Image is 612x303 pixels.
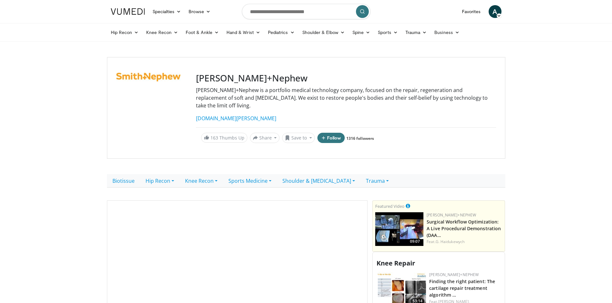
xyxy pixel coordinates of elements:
[298,26,349,39] a: Shoulder & Elbow
[182,26,223,39] a: Foot & Ankle
[408,239,422,244] span: 09:07
[346,136,374,141] a: 1316 followers
[223,26,264,39] a: Hand & Wrist
[149,5,185,18] a: Specialties
[349,26,374,39] a: Spine
[377,259,415,267] span: Knee Repair
[185,5,214,18] a: Browse
[201,133,247,143] a: 163 Thumbs Up
[317,133,345,143] button: Follow
[374,26,402,39] a: Sports
[458,5,485,18] a: Favorites
[375,212,423,246] a: 09:07
[436,239,465,244] a: G. Haidukewych
[180,174,223,188] a: Knee Recon
[429,278,495,298] a: Finding the right patient: The cartilage repair treatment algorithm …
[111,8,145,15] img: VuMedi Logo
[223,174,277,188] a: Sports Medicine
[282,133,315,143] button: Save to
[375,203,404,209] small: Featured Video
[196,115,276,122] a: [DOMAIN_NAME][PERSON_NAME]
[210,135,218,141] span: 163
[429,272,479,277] a: [PERSON_NAME]+Nephew
[402,26,431,39] a: Trauma
[427,212,476,218] a: [PERSON_NAME]+Nephew
[489,5,501,18] a: A
[140,174,180,188] a: Hip Recon
[107,26,143,39] a: Hip Recon
[360,174,394,188] a: Trauma
[427,219,501,238] a: Surgical Workflow Optimization: A Live Procedural Demonstration (DAA…
[430,26,463,39] a: Business
[196,86,496,109] p: [PERSON_NAME]+Nephew is a portfolio medical technology company, focused on the repair, regenerati...
[277,174,360,188] a: Shoulder & [MEDICAL_DATA]
[196,73,496,84] h3: [PERSON_NAME]+Nephew
[142,26,182,39] a: Knee Recon
[107,174,140,188] a: Biotissue
[242,4,370,19] input: Search topics, interventions
[264,26,298,39] a: Pediatrics
[427,239,502,245] div: Feat.
[250,133,280,143] button: Share
[375,212,423,246] img: bcfc90b5-8c69-4b20-afee-af4c0acaf118.150x105_q85_crop-smart_upscale.jpg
